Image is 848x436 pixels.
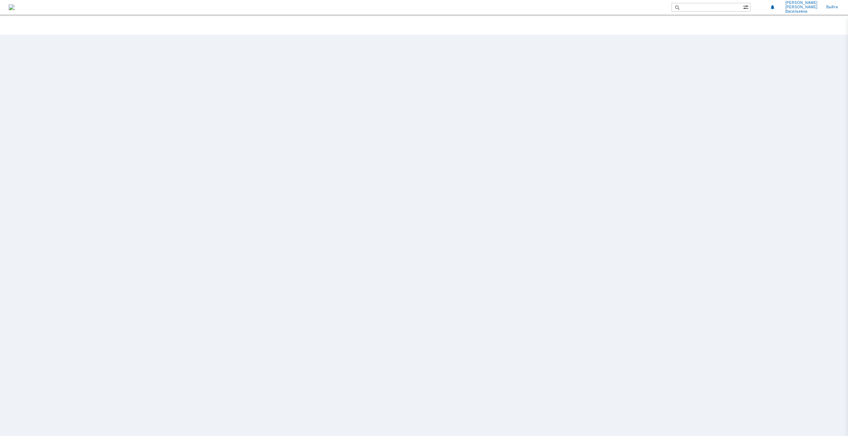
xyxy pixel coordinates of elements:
img: logo [9,4,14,10]
a: Перейти на домашнюю страницу [9,4,14,10]
span: [PERSON_NAME] [785,1,818,5]
span: [PERSON_NAME] [785,5,818,9]
span: Васильевна [785,9,818,14]
span: Расширенный поиск [743,3,750,10]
